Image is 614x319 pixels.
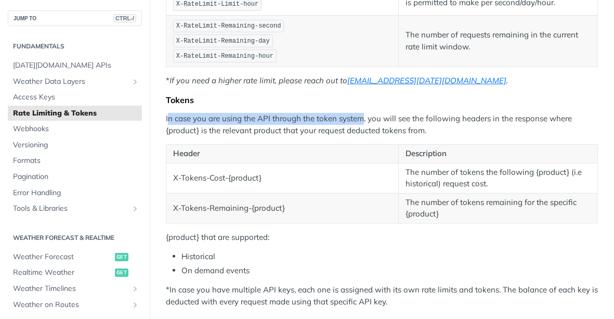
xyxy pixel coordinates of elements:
[176,53,273,60] span: X-RateLimit-Remaining-hour
[8,10,142,26] button: JUMP TOCTRL-/
[131,78,139,86] button: Show subpages for Weather Data Layers
[398,163,597,193] td: The number of tokens the following {product} (i.e historical) request cost.
[176,1,258,8] span: X-RateLimit-Limit-hour
[8,106,142,121] a: Rate Limiting & Tokens
[166,95,598,105] div: Tokens
[8,153,142,169] a: Formats
[13,172,139,182] span: Pagination
[8,121,142,137] a: Webhooks
[176,22,281,30] span: X-RateLimit-Remaining-second
[8,265,142,280] a: Realtime Weatherget
[347,75,506,85] a: [EMAIL_ADDRESS][DATE][DOMAIN_NAME]
[13,108,139,119] span: Rate Limiting & Tokens
[13,76,128,87] span: Weather Data Layers
[8,58,142,73] a: [DATE][DOMAIN_NAME] APIs
[169,75,508,85] em: If you need a higher rate limit, please reach out to .
[8,90,142,105] a: Access Keys
[8,249,142,265] a: Weather Forecastget
[8,233,142,243] h2: Weather Forecast & realtime
[166,193,399,223] td: X-Tokens-Remaining-{product}
[166,284,598,308] p: *In case you have multiple API keys, each one is assigned with its own rate limits and tokens. Th...
[8,201,142,216] a: Tools & LibrariesShow subpages for Tools & Libraries
[398,193,597,223] td: The number of tokens remaining for the specific {product}
[406,29,591,53] p: The number of requests remaining in the current rate limit window.
[8,42,142,51] h2: Fundamentals
[13,203,128,214] span: Tools & Libraries
[113,14,136,22] span: CTRL-/
[8,281,142,297] a: Weather TimelinesShow subpages for Weather Timelines
[131,301,139,309] button: Show subpages for Weather on Routes
[115,269,128,277] span: get
[13,60,139,71] span: [DATE][DOMAIN_NAME] APIs
[13,188,139,198] span: Error Handling
[8,169,142,185] a: Pagination
[131,205,139,213] button: Show subpages for Tools & Libraries
[166,163,399,193] td: X-Tokens-Cost-{product}
[166,232,598,244] p: {product} that are supported:
[398,145,597,163] th: Description
[181,265,598,277] li: On demand events
[13,252,112,262] span: Weather Forecast
[13,284,128,294] span: Weather Timelines
[8,297,142,313] a: Weather on RoutesShow subpages for Weather on Routes
[115,253,128,261] span: get
[13,92,139,103] span: Access Keys
[8,137,142,153] a: Versioning
[13,140,139,150] span: Versioning
[13,156,139,166] span: Formats
[8,74,142,90] a: Weather Data LayersShow subpages for Weather Data Layers
[166,145,399,163] th: Header
[13,124,139,134] span: Webhooks
[13,300,128,310] span: Weather on Routes
[131,285,139,293] button: Show subpages for Weather Timelines
[13,267,112,278] span: Realtime Weather
[8,185,142,201] a: Error Handling
[166,113,598,136] p: In case you are using the API through the token system, you will see the following headers in the...
[181,251,598,263] li: Historical
[176,37,270,45] span: X-RateLimit-Remaining-day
